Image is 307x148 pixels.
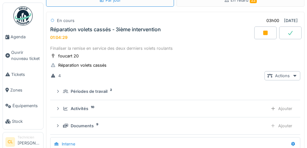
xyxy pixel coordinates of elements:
summary: Activités10Ajouter [53,103,298,115]
a: Zones [3,82,43,98]
div: Activités [71,106,88,112]
a: Tickets [3,67,43,82]
a: Stock [3,114,43,129]
span: Équipements [12,103,41,109]
div: 4 [58,73,61,79]
div: Documents [71,123,94,129]
div: [DATE] [284,18,298,24]
span: Ouvrir nouveau ticket [11,49,41,62]
span: Agenda [11,34,41,40]
span: Tickets [11,71,41,78]
span: Stock [12,118,41,124]
img: Badge_color-CXgf-gQk.svg [13,6,33,26]
div: foucart 20 [58,53,79,59]
div: Finaliser la remise en service des deux derniers volets roulants [50,45,300,51]
div: 03h00 [266,18,279,24]
div: Périodes de travail [71,88,107,94]
span: Zones [10,87,41,93]
div: Ajouter [268,121,295,130]
summary: Périodes de travail2 [53,85,298,97]
a: Équipements [3,98,43,114]
div: 01:04:29 [50,35,67,40]
a: Ouvrir nouveau ticket [3,45,43,66]
div: Réparation volets cassés [58,62,106,68]
div: En cours [57,18,75,24]
summary: Documents9Ajouter [53,120,298,132]
div: Réparation volets cassés - 3ième intervention [50,26,161,33]
div: Actions [264,71,300,80]
a: Agenda [3,29,43,45]
li: CL [5,137,15,147]
div: Technicien [18,135,41,140]
div: Interne [62,141,75,147]
div: Ajouter [268,104,295,113]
